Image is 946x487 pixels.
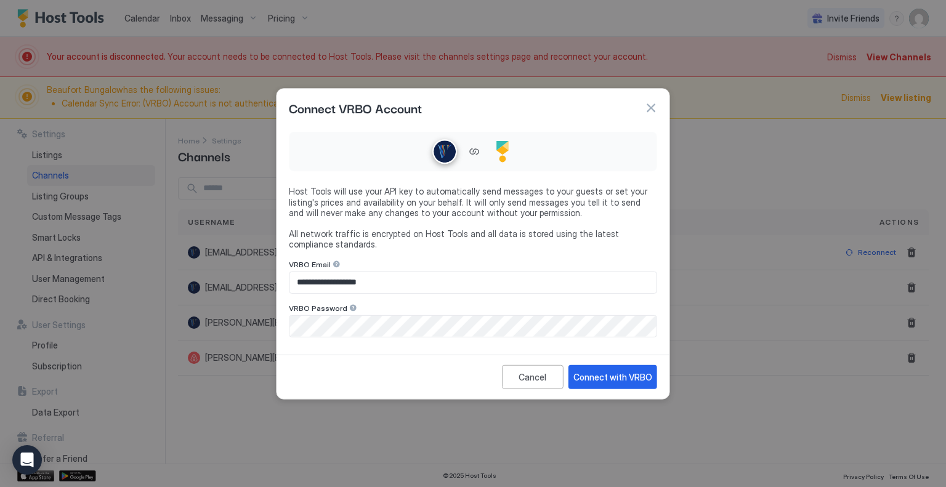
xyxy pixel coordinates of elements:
[289,259,331,268] span: VRBO Email
[12,445,42,475] div: Open Intercom Messenger
[568,364,657,388] button: Connect with VRBO
[289,99,422,117] span: Connect VRBO Account
[289,315,657,336] input: Input Field
[289,272,656,292] input: Input Field
[289,303,347,312] span: VRBO Password
[289,228,657,249] span: All network traffic is encrypted on Host Tools and all data is stored using the latest compliance...
[519,370,546,383] div: Cancel
[573,370,652,383] div: Connect with VRBO
[502,364,564,388] button: Cancel
[289,186,657,218] span: Host Tools will use your API key to automatically send messages to your guests or set your listin...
